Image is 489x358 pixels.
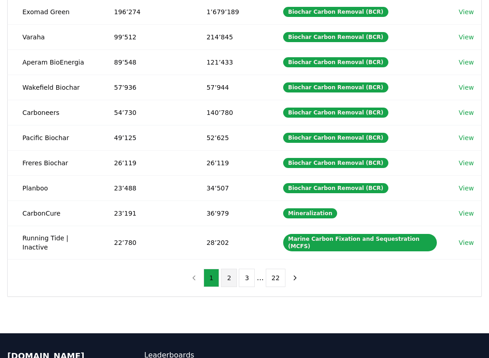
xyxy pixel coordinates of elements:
[192,49,268,75] td: 121’433
[283,133,388,143] div: Biochar Carbon Removal (BCR)
[459,33,474,42] a: View
[221,269,237,287] button: 2
[8,175,99,201] td: Planboo
[192,125,268,150] td: 52’625
[192,226,268,259] td: 28’202
[283,82,388,92] div: Biochar Carbon Removal (BCR)
[283,7,388,17] div: Biochar Carbon Removal (BCR)
[99,226,192,259] td: 22’780
[283,158,388,168] div: Biochar Carbon Removal (BCR)
[283,183,388,193] div: Biochar Carbon Removal (BCR)
[459,7,474,16] a: View
[8,75,99,100] td: Wakefield Biochar
[8,100,99,125] td: Carboneers
[283,32,388,42] div: Biochar Carbon Removal (BCR)
[459,238,474,247] a: View
[192,150,268,175] td: 26’119
[8,226,99,259] td: Running Tide | Inactive
[99,150,192,175] td: 26’119
[459,83,474,92] a: View
[459,58,474,67] a: View
[99,24,192,49] td: 99’512
[192,100,268,125] td: 140’780
[283,108,388,118] div: Biochar Carbon Removal (BCR)
[8,24,99,49] td: Varaha
[99,100,192,125] td: 54’730
[459,133,474,142] a: View
[8,150,99,175] td: Freres Biochar
[459,158,474,168] a: View
[266,269,286,287] button: 22
[283,234,437,251] div: Marine Carbon Fixation and Sequestration (MCFS)
[257,272,263,283] li: ...
[192,24,268,49] td: 214’845
[283,57,388,67] div: Biochar Carbon Removal (BCR)
[287,269,303,287] button: next page
[99,175,192,201] td: 23’488
[8,125,99,150] td: Pacific Biochar
[283,208,338,218] div: Mineralization
[99,49,192,75] td: 89’548
[99,75,192,100] td: 57’936
[459,184,474,193] a: View
[192,175,268,201] td: 34’507
[204,269,220,287] button: 1
[459,209,474,218] a: View
[239,269,255,287] button: 3
[8,201,99,226] td: CarbonCure
[99,201,192,226] td: 23’191
[8,49,99,75] td: Aperam BioEnergia
[192,201,268,226] td: 36’979
[459,108,474,117] a: View
[99,125,192,150] td: 49’125
[192,75,268,100] td: 57’944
